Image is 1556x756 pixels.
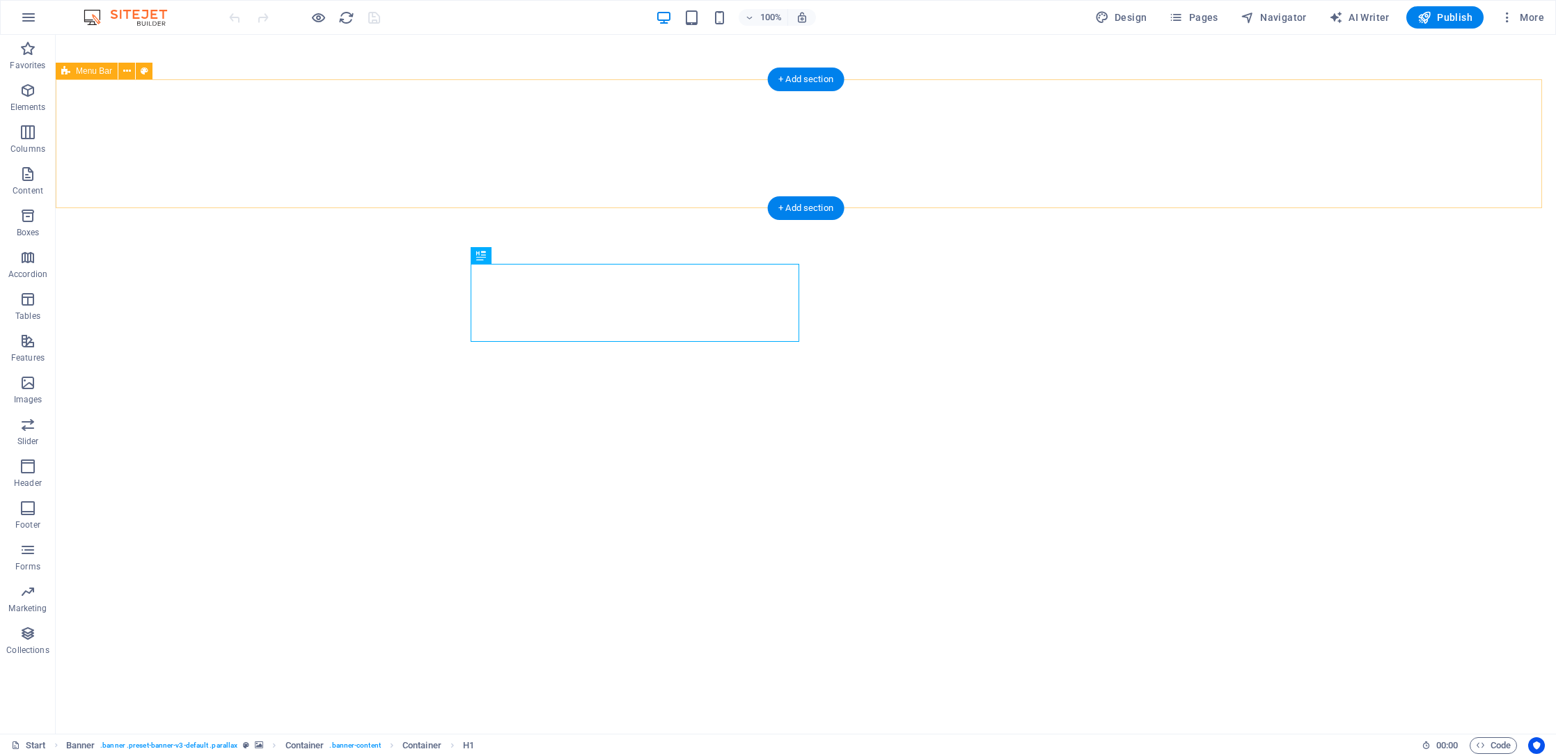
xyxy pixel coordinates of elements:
p: Footer [15,519,40,530]
p: Features [11,352,45,363]
button: Publish [1406,6,1484,29]
p: Elements [10,102,46,113]
button: Usercentrics [1528,737,1545,754]
span: Code [1476,737,1511,754]
button: Code [1470,737,1517,754]
p: Favorites [10,60,45,71]
p: Collections [6,645,49,656]
p: Images [14,394,42,405]
p: Accordion [8,269,47,280]
span: Menu Bar [76,67,112,75]
h6: 100% [760,9,782,26]
h6: Session time [1422,737,1459,754]
span: Publish [1417,10,1472,24]
button: reload [338,9,354,26]
p: Boxes [17,227,40,238]
a: Click to cancel selection. Double-click to open Pages [11,737,46,754]
span: Design [1095,10,1147,24]
button: 100% [739,9,788,26]
button: Click here to leave preview mode and continue editing [310,9,327,26]
i: This element is a customizable preset [243,741,249,749]
button: Pages [1163,6,1223,29]
img: Editor Logo [80,9,184,26]
div: + Add section [767,196,844,220]
span: : [1446,740,1448,750]
p: Slider [17,436,39,447]
span: Navigator [1241,10,1307,24]
span: Click to select. Double-click to edit [402,737,441,754]
p: Content [13,185,43,196]
span: Click to select. Double-click to edit [66,737,95,754]
span: More [1500,10,1544,24]
span: Click to select. Double-click to edit [285,737,324,754]
i: Reload page [338,10,354,26]
span: . banner-content [329,737,380,754]
span: Pages [1169,10,1218,24]
button: More [1495,6,1550,29]
p: Forms [15,561,40,572]
div: Design (Ctrl+Alt+Y) [1090,6,1153,29]
span: 00 00 [1436,737,1458,754]
i: On resize automatically adjust zoom level to fit chosen device. [796,11,808,24]
p: Header [14,478,42,489]
nav: breadcrumb [66,737,475,754]
p: Columns [10,143,45,155]
button: Navigator [1235,6,1312,29]
p: Marketing [8,603,47,614]
span: AI Writer [1329,10,1390,24]
button: AI Writer [1323,6,1395,29]
button: Design [1090,6,1153,29]
span: . banner .preset-banner-v3-default .parallax [100,737,237,754]
i: This element contains a background [255,741,263,749]
p: Tables [15,310,40,322]
div: + Add section [767,68,844,91]
span: Click to select. Double-click to edit [463,737,474,754]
